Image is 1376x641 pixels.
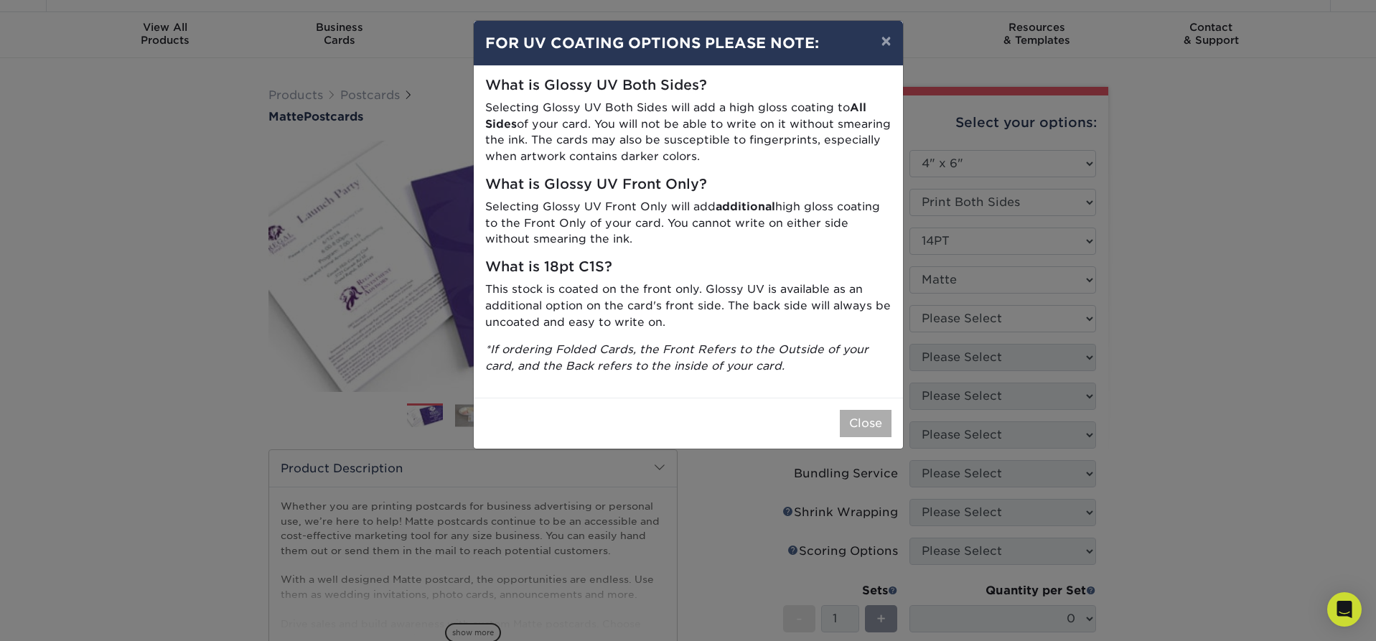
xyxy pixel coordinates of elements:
[485,100,866,131] strong: All Sides
[485,100,891,165] p: Selecting Glossy UV Both Sides will add a high gloss coating to of your card. You will not be abl...
[485,281,891,330] p: This stock is coated on the front only. Glossy UV is available as an additional option on the car...
[485,342,869,373] i: *If ordering Folded Cards, the Front Refers to the Outside of your card, and the Back refers to t...
[485,78,891,94] h5: What is Glossy UV Both Sides?
[869,21,902,61] button: ×
[716,200,775,213] strong: additional
[840,410,891,437] button: Close
[485,199,891,248] p: Selecting Glossy UV Front Only will add high gloss coating to the Front Only of your card. You ca...
[1327,592,1362,627] div: Open Intercom Messenger
[485,259,891,276] h5: What is 18pt C1S?
[485,32,891,54] h4: FOR UV COATING OPTIONS PLEASE NOTE:
[485,177,891,193] h5: What is Glossy UV Front Only?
